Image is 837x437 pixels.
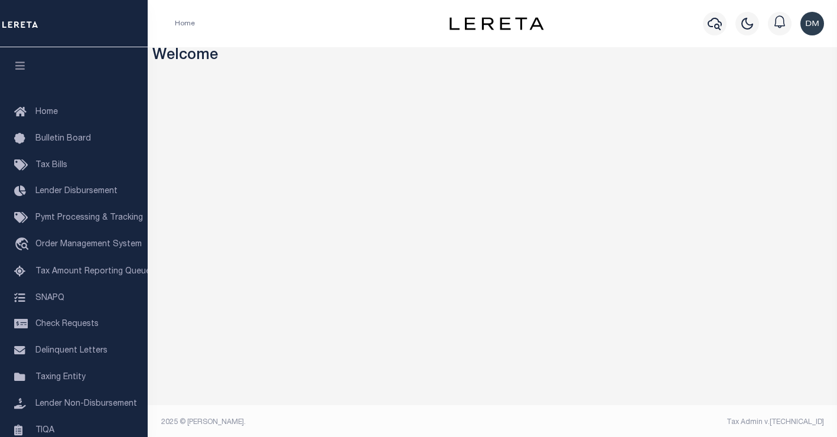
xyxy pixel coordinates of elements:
li: Home [175,18,195,29]
span: Tax Amount Reporting Queue [35,268,151,276]
span: Taxing Entity [35,373,86,381]
span: SNAPQ [35,293,64,302]
span: Lender Disbursement [35,187,118,195]
img: svg+xml;base64,PHN2ZyB4bWxucz0iaHR0cDovL3d3dy53My5vcmcvMjAwMC9zdmciIHBvaW50ZXItZXZlbnRzPSJub25lIi... [800,12,824,35]
span: Home [35,108,58,116]
span: Bulletin Board [35,135,91,143]
span: Tax Bills [35,161,67,169]
span: Pymt Processing & Tracking [35,214,143,222]
i: travel_explore [14,237,33,253]
span: Check Requests [35,320,99,328]
span: Lender Non-Disbursement [35,400,137,408]
h3: Welcome [152,47,833,66]
div: Tax Admin v.[TECHNICAL_ID] [501,417,824,428]
span: Delinquent Letters [35,347,108,355]
span: TIQA [35,426,54,434]
img: logo-dark.svg [450,17,544,30]
div: 2025 © [PERSON_NAME]. [152,417,493,428]
span: Order Management System [35,240,142,249]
